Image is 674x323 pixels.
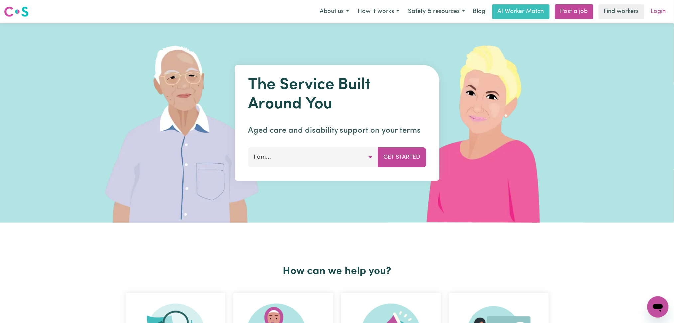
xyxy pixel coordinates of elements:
[492,4,550,19] a: AI Worker Match
[599,4,644,19] a: Find workers
[122,265,553,278] h2: How can we help you?
[248,147,378,167] button: I am...
[248,125,426,137] p: Aged care and disability support on your terms
[353,5,404,19] button: How it works
[404,5,469,19] button: Safety & resources
[315,5,353,19] button: About us
[4,4,29,19] a: Careseekers logo
[378,147,426,167] button: Get Started
[555,4,593,19] a: Post a job
[248,76,426,114] h1: The Service Built Around You
[647,4,670,19] a: Login
[647,296,669,318] iframe: Button to launch messaging window
[4,6,29,18] img: Careseekers logo
[469,4,490,19] a: Blog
